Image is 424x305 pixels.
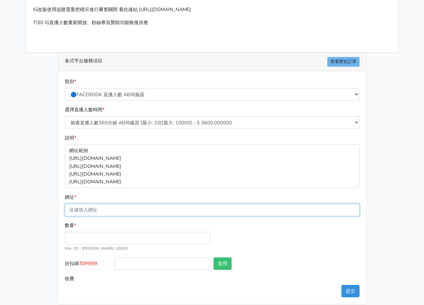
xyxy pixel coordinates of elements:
[65,134,76,142] label: 說明
[65,246,128,251] small: Min: 20 - [PERSON_NAME]: 10000
[63,272,113,285] label: 收費
[341,285,360,297] button: 提交
[33,6,391,13] p: IG改版使用追蹤需要把標示進行審查關閉 看此連結 [URL][DOMAIN_NAME]
[65,222,76,229] label: 數量
[65,204,360,216] input: 這邊填入網址
[65,78,76,85] label: 類別
[63,257,113,272] label: 折扣碼
[65,193,76,201] label: 網址
[214,257,232,270] button: 套用
[79,260,97,267] span: TOP999
[33,19,391,26] p: 7/30 IG直播人數重新開放、粉絲專頁贊助功能恢復供應
[65,106,104,114] label: 選擇直播人數時間
[327,57,360,67] a: 查看歷史訂單
[58,53,366,71] div: 各式平台服務項目
[65,144,360,188] p: 網址範例 [URL][DOMAIN_NAME] [URL][DOMAIN_NAME] [URL][DOMAIN_NAME] [URL][DOMAIN_NAME]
